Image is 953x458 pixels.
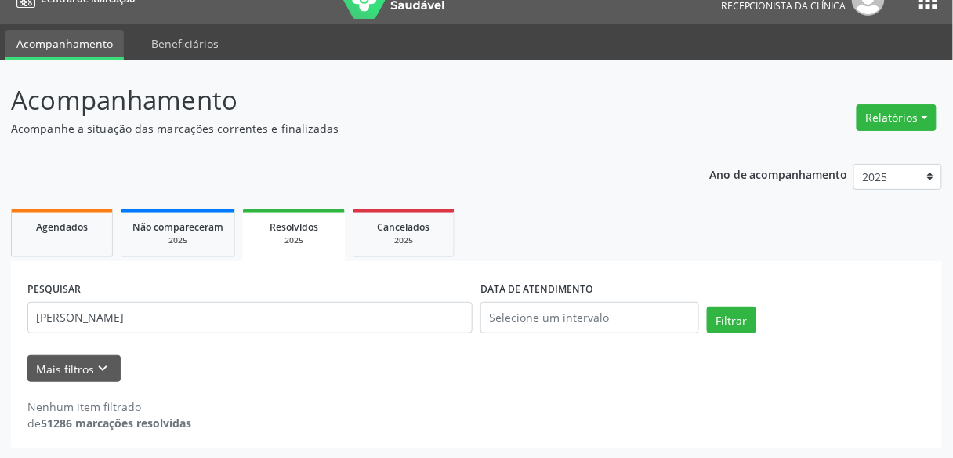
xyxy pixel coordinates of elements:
i: keyboard_arrow_down [95,360,112,377]
span: Resolvidos [270,220,318,234]
input: Selecione um intervalo [480,302,699,333]
a: Beneficiários [140,30,230,57]
button: Filtrar [707,307,756,333]
span: Cancelados [378,220,430,234]
div: Nenhum item filtrado [27,398,191,415]
label: PESQUISAR [27,278,81,302]
div: 2025 [254,234,334,246]
p: Acompanhe a situação das marcações correntes e finalizadas [11,120,663,136]
span: Agendados [36,220,88,234]
a: Acompanhamento [5,30,124,60]
strong: 51286 marcações resolvidas [41,416,191,431]
p: Ano de acompanhamento [709,164,848,184]
button: Mais filtroskeyboard_arrow_down [27,355,121,383]
div: de [27,415,191,431]
input: Nome, código do beneficiário ou CPF [27,302,473,333]
label: DATA DE ATENDIMENTO [480,278,593,302]
button: Relatórios [857,104,937,131]
p: Acompanhamento [11,81,663,120]
div: 2025 [364,234,443,246]
div: 2025 [132,234,223,246]
span: Não compareceram [132,220,223,234]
